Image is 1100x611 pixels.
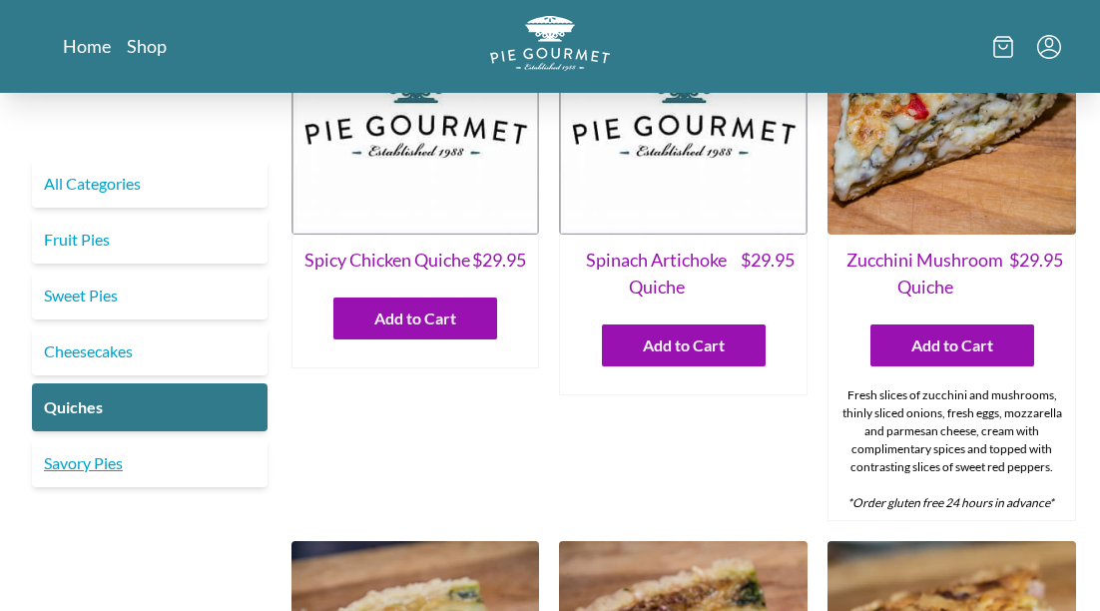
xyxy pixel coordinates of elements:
[602,324,766,366] button: Add to Cart
[472,247,526,274] span: $ 29.95
[32,383,268,431] a: Quiches
[304,247,470,274] span: Spicy Chicken Quiche
[1009,247,1063,301] span: $ 29.95
[911,333,993,357] span: Add to Cart
[32,160,268,208] a: All Categories
[490,16,610,71] img: logo
[828,378,1075,520] div: Fresh slices of zucchini and mushrooms, thinly sliced onions, fresh eggs, mozzarella and parmesan...
[643,333,725,357] span: Add to Cart
[32,439,268,487] a: Savory Pies
[572,247,741,301] span: Spinach Artichoke Quiche
[1037,35,1061,59] button: Menu
[63,34,111,58] a: Home
[32,216,268,264] a: Fruit Pies
[870,324,1034,366] button: Add to Cart
[32,327,268,375] a: Cheesecakes
[333,298,497,339] button: Add to Cart
[847,495,1054,510] em: *Order gluten free 24 hours in advance*
[840,247,1009,301] span: Zucchini Mushroom Quiche
[490,16,610,77] a: Logo
[127,34,167,58] a: Shop
[741,247,795,301] span: $ 29.95
[374,306,456,330] span: Add to Cart
[32,272,268,319] a: Sweet Pies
